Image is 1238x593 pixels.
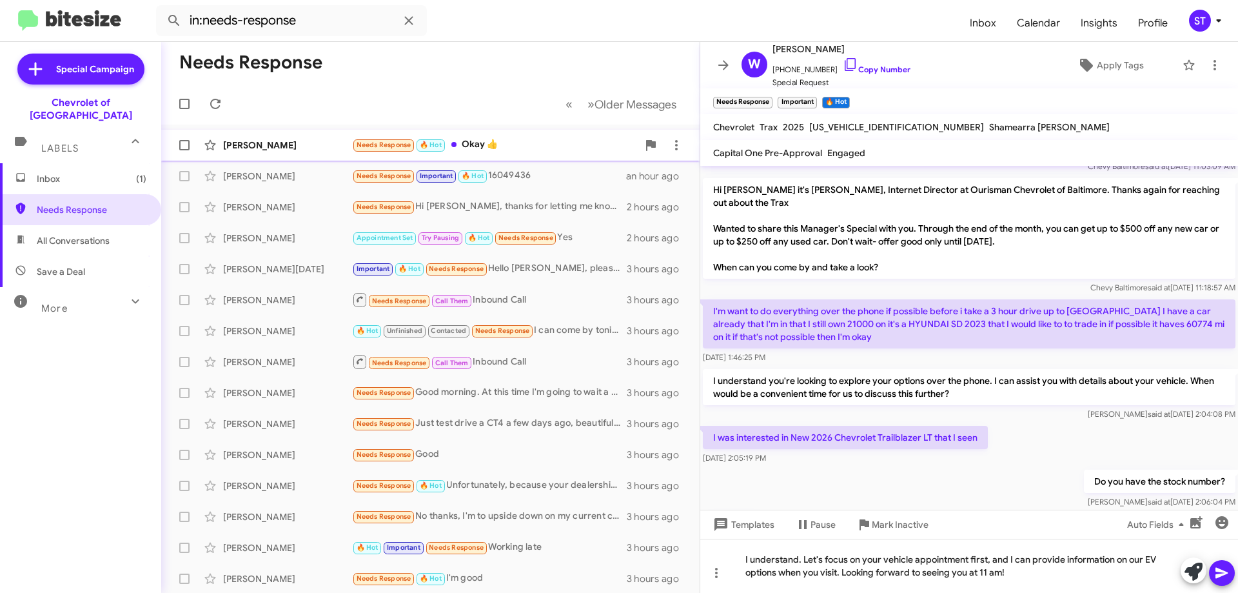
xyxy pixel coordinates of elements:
[846,513,939,536] button: Mark Inactive
[37,203,146,216] span: Needs Response
[809,121,984,133] span: [US_VEHICLE_IDENTIFICATION_NUMBER]
[357,203,411,211] span: Needs Response
[422,234,459,242] span: Try Pausing
[772,76,910,89] span: Special Request
[357,265,390,273] span: Important
[387,327,422,335] span: Unfinished
[558,91,684,117] nav: Page navigation example
[1088,409,1235,419] span: [PERSON_NAME] [DATE] 2:04:08 PM
[872,513,928,536] span: Mark Inactive
[1090,283,1235,292] span: Chevy Baltimore [DATE] 11:18:57 AM
[827,147,865,159] span: Engaged
[352,447,627,462] div: Good
[594,97,676,112] span: Older Messages
[357,574,411,583] span: Needs Response
[431,327,466,335] span: Contacted
[703,453,766,463] span: [DATE] 2:05:19 PM
[627,201,689,214] div: 2 hours ago
[352,168,626,183] div: 16049436
[420,141,442,149] span: 🔥 Hot
[626,170,689,183] div: an hour ago
[627,294,689,307] div: 3 hours ago
[357,141,411,149] span: Needs Response
[627,387,689,399] div: 3 hours ago
[1148,409,1170,419] span: said at
[468,234,490,242] span: 🔥 Hot
[223,201,352,214] div: [PERSON_NAME]
[357,481,411,490] span: Needs Response
[37,234,110,247] span: All Conversations
[223,139,352,152] div: [PERSON_NAME]
[352,416,627,431] div: Just test drive a CT4 a few days ago, beautiful car, just too small
[1178,10,1224,32] button: ST
[429,543,484,552] span: Needs Response
[703,299,1235,348] p: I'm want to do everything over the phone if possible before i take a 3 hour drive up to [GEOGRAPH...
[822,97,850,108] small: 🔥 Hot
[223,572,352,585] div: [PERSON_NAME]
[357,234,413,242] span: Appointment Set
[1088,161,1235,171] span: Chevy Baltimore [DATE] 11:03:09 AM
[700,513,785,536] button: Templates
[352,571,627,586] div: I'm good
[357,419,411,428] span: Needs Response
[1128,5,1178,42] a: Profile
[627,448,689,461] div: 3 hours ago
[1084,470,1235,493] p: Do you have the stock number?
[627,263,689,276] div: 3 hours ago
[811,513,836,536] span: Pause
[565,96,573,112] span: «
[703,369,1235,405] p: I understand you're looking to explore your options over the phone. I can assist you with details...
[700,539,1238,593] div: I understand. Let's focus on your vehicle appointment first, and I can provide information on our...
[420,574,442,583] span: 🔥 Hot
[179,52,322,73] h1: Needs Response
[372,297,427,305] span: Needs Response
[1148,283,1170,292] span: said at
[627,232,689,245] div: 2 hours ago
[357,512,411,521] span: Needs Response
[1117,513,1199,536] button: Auto Fields
[587,96,594,112] span: »
[357,450,411,459] span: Needs Response
[760,121,778,133] span: Trax
[223,510,352,523] div: [PERSON_NAME]
[136,172,146,185] span: (1)
[17,54,144,85] a: Special Campaign
[627,325,689,337] div: 3 hours ago
[959,5,1007,42] a: Inbox
[352,540,627,555] div: Working late
[223,448,352,461] div: [PERSON_NAME]
[772,41,910,57] span: [PERSON_NAME]
[1127,513,1189,536] span: Auto Fields
[223,479,352,492] div: [PERSON_NAME]
[352,292,627,308] div: Inbound Call
[713,121,754,133] span: Chevrolet
[711,513,774,536] span: Templates
[703,352,765,362] span: [DATE] 1:46:25 PM
[627,572,689,585] div: 3 hours ago
[713,97,772,108] small: Needs Response
[435,297,469,305] span: Call Them
[223,387,352,399] div: [PERSON_NAME]
[372,359,427,367] span: Needs Response
[498,234,553,242] span: Needs Response
[1070,5,1128,42] span: Insights
[1007,5,1070,42] a: Calendar
[352,137,638,152] div: Okay 👍
[398,265,420,273] span: 🔥 Hot
[627,479,689,492] div: 3 hours ago
[223,170,352,183] div: [PERSON_NAME]
[785,513,846,536] button: Pause
[778,97,816,108] small: Important
[223,417,352,430] div: [PERSON_NAME]
[475,327,530,335] span: Needs Response
[783,121,804,133] span: 2025
[37,172,146,185] span: Inbox
[156,5,427,36] input: Search
[1145,161,1168,171] span: said at
[748,54,761,75] span: W
[352,323,627,338] div: I can come by tonight
[352,199,627,214] div: Hi [PERSON_NAME], thanks for letting me know about this special. What does it mean when you say "...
